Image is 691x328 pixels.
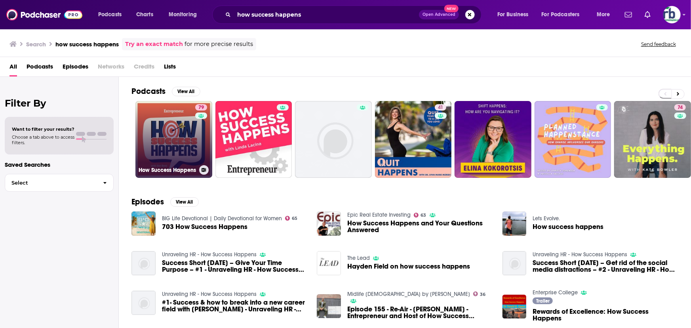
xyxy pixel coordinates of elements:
a: Rewards of Excellence: How Success Happens [533,308,678,322]
img: How Success Happens and Your Questions Answered [317,212,341,236]
a: Enterprise College [533,289,578,296]
a: Episodes [63,60,88,76]
a: How success happens [533,223,603,230]
span: Choose a tab above to access filters. [12,134,74,145]
a: 41 [375,101,452,178]
img: Podchaser - Follow, Share and Rate Podcasts [6,7,82,22]
span: Logged in as johannarb [663,6,681,23]
a: Epic Real Estate Investing [347,212,411,218]
span: Trailer [536,299,550,303]
a: 36 [473,292,486,296]
span: Want to filter your results? [12,126,74,132]
span: 63 [421,214,426,217]
span: Success Short [DATE] – Give Your Time Purpose – #1 - Unraveling HR - How Success Happens [162,259,308,273]
a: How Success Happens and Your Questions Answered [347,220,493,233]
span: Success Short [DATE] – Get rid of the social media distractions – #2 - Unraveling HR - How Succes... [533,259,678,273]
button: Show profile menu [663,6,681,23]
h2: Episodes [131,197,164,207]
span: More [597,9,610,20]
a: EpisodesView All [131,197,199,207]
button: Select [5,174,114,192]
img: How success happens [503,212,527,236]
a: Podcasts [27,60,53,76]
button: open menu [93,8,132,21]
a: 41 [435,104,446,111]
button: open menu [163,8,207,21]
h3: how success happens [55,40,119,48]
span: 79 [198,104,204,112]
span: New [444,5,459,12]
span: All [10,60,17,76]
span: Open Advanced [423,13,455,17]
a: Show notifications dropdown [642,8,654,21]
span: Credits [134,60,154,76]
a: The Lead [347,255,370,261]
a: Unraveling HR - How Success Happens [162,291,257,297]
a: Lets Evolve. [533,215,560,222]
span: Monitoring [169,9,197,20]
span: Networks [98,60,124,76]
div: Search podcasts, credits, & more... [220,6,489,24]
a: Charts [131,8,158,21]
span: Episode 155 - Re-Air - [PERSON_NAME] - Entrepreneur and Host of How Success Happens Podcast [347,306,493,319]
a: 65 [285,216,298,221]
a: 79 [195,104,207,111]
span: 703 How Success Happens [162,223,247,230]
input: Search podcasts, credits, & more... [234,8,419,21]
a: Episode 155 - Re-Air - Robert Tuchman - Entrepreneur and Host of How Success Happens Podcast [347,306,493,319]
a: Lists [164,60,176,76]
a: 74 [614,101,691,178]
a: Unraveling HR - How Success Happens [162,251,257,258]
a: #1- Success & how to break into a new career field with Jim Legg - Unraveling HR - How Success Ha... [162,299,308,313]
button: open menu [492,8,539,21]
p: Saved Searches [5,161,114,168]
img: Episode 155 - Re-Air - Robert Tuchman - Entrepreneur and Host of How Success Happens Podcast [317,294,341,318]
a: PodcastsView All [131,86,200,96]
span: 36 [480,293,486,296]
a: 74 [674,104,686,111]
a: 63 [414,213,426,217]
span: For Podcasters [542,9,580,20]
button: Open AdvancedNew [419,10,459,19]
a: 79How Success Happens [135,101,212,178]
span: Select [5,180,97,185]
a: Unraveling HR - How Success Happens [533,251,627,258]
h2: Podcasts [131,86,166,96]
img: Rewards of Excellence: How Success Happens [503,295,527,319]
span: 74 [678,104,683,112]
a: Try an exact match [125,40,183,49]
h3: Search [26,40,46,48]
a: Success Short Sunday – Give Your Time Purpose – #1 - Unraveling HR - How Success Happens [162,259,308,273]
a: Hayden Field on how success happens [347,263,470,270]
button: View All [170,197,199,207]
img: Success Short Sunday – Get rid of the social media distractions – #2 - Unraveling HR - How Succes... [503,251,527,275]
span: 65 [292,217,297,220]
h2: Filter By [5,97,114,109]
span: Podcasts [98,9,122,20]
img: Hayden Field on how success happens [317,251,341,275]
img: #1- Success & how to break into a new career field with Jim Legg - Unraveling HR - How Success Ha... [131,291,156,315]
a: 703 How Success Happens [131,212,156,236]
span: 41 [438,104,443,112]
button: Send feedback [639,41,678,48]
button: open menu [591,8,620,21]
span: For Business [497,9,529,20]
a: Midlife Male by Greg Scheinman [347,291,470,297]
span: #1- Success & how to break into a new career field with [PERSON_NAME] - Unraveling HR - How Succe... [162,299,308,313]
span: Charts [136,9,153,20]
